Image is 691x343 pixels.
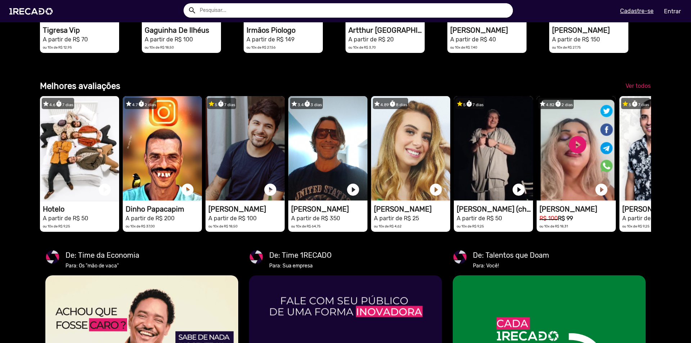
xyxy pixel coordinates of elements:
[206,96,285,200] video: 1RECADO vídeos dedicados para fãs e empresas
[454,96,533,200] video: 1RECADO vídeos dedicados para fãs e empresas
[269,250,332,261] mat-card-title: De: Time 1RECADO
[450,26,527,35] h1: [PERSON_NAME]
[348,45,376,49] small: ou 10x de R$ 3,70
[43,26,119,35] h1: Tigresa Vip
[429,182,443,197] a: play_circle_filled
[552,45,581,49] small: ou 10x de R$ 27,75
[208,224,238,228] small: ou 10x de R$ 18,50
[473,262,549,270] mat-card-subtitle: Para: Você!
[247,45,276,49] small: ou 10x de R$ 27,56
[348,36,394,43] small: A partir de R$ 20
[43,224,70,228] small: ou 10x de R$ 9,25
[98,182,112,197] a: play_circle_filled
[552,26,628,35] h1: [PERSON_NAME]
[208,215,257,222] small: A partir de R$ 100
[40,96,119,200] video: 1RECADO vídeos dedicados para fãs e empresas
[145,45,174,49] small: ou 10x de R$ 18,50
[371,96,450,200] video: 1RECADO vídeos dedicados para fãs e empresas
[145,26,221,35] h1: Gaguinha De Ilhéus
[40,81,120,91] b: Melhores avaliações
[374,205,450,213] h1: [PERSON_NAME]
[622,224,650,228] small: ou 10x de R$ 9,25
[659,5,686,18] a: Entrar
[43,36,88,43] small: A partir de R$ 70
[263,182,277,197] a: play_circle_filled
[558,215,573,222] b: R$ 99
[247,36,294,43] small: A partir de R$ 149
[194,3,513,18] input: Pesquisar...
[374,215,419,222] small: A partir de R$ 25
[126,205,202,213] h1: Dinho Papacapim
[288,96,367,200] video: 1RECADO vídeos dedicados para fãs e empresas
[43,45,72,49] small: ou 10x de R$ 12,95
[457,224,484,228] small: ou 10x de R$ 9,25
[180,182,195,197] a: play_circle_filled
[43,205,119,213] h1: Hotelo
[185,4,198,16] button: Example home icon
[450,36,496,43] small: A partir de R$ 40
[374,224,402,228] small: ou 10x de R$ 4,62
[126,224,155,228] small: ou 10x de R$ 37,00
[291,215,340,222] small: A partir de R$ 350
[126,215,175,222] small: A partir de R$ 200
[473,250,549,261] mat-card-title: De: Talentos que Doam
[457,205,533,213] h1: [PERSON_NAME] (churros)
[66,262,139,270] mat-card-subtitle: Para: Os "mão de vaca"
[123,96,202,200] video: 1RECADO vídeos dedicados para fãs e empresas
[539,224,568,228] small: ou 10x de R$ 18,31
[291,205,367,213] h1: [PERSON_NAME]
[188,6,197,15] mat-icon: Example home icon
[66,250,139,261] mat-card-title: De: Time da Economia
[291,224,321,228] small: ou 10x de R$ 64,75
[622,215,668,222] small: A partir de R$ 50
[450,45,477,49] small: ou 10x de R$ 7,40
[269,262,332,270] mat-card-subtitle: Para: Sua empresa
[247,26,323,35] h1: Irmãos Piologo
[537,96,616,200] video: 1RECADO vídeos dedicados para fãs e empresas
[43,215,88,222] small: A partir de R$ 50
[145,36,193,43] small: A partir de R$ 100
[552,36,600,43] small: A partir de R$ 150
[539,205,616,213] h1: [PERSON_NAME]
[208,205,285,213] h1: [PERSON_NAME]
[625,82,651,89] span: Ver todos
[594,182,609,197] a: play_circle_filled
[620,8,654,14] u: Cadastre-se
[539,215,558,222] small: R$ 100
[346,182,360,197] a: play_circle_filled
[511,182,526,197] a: play_circle_filled
[457,215,502,222] small: A partir de R$ 50
[348,26,425,35] h1: Artthur [GEOGRAPHIC_DATA]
